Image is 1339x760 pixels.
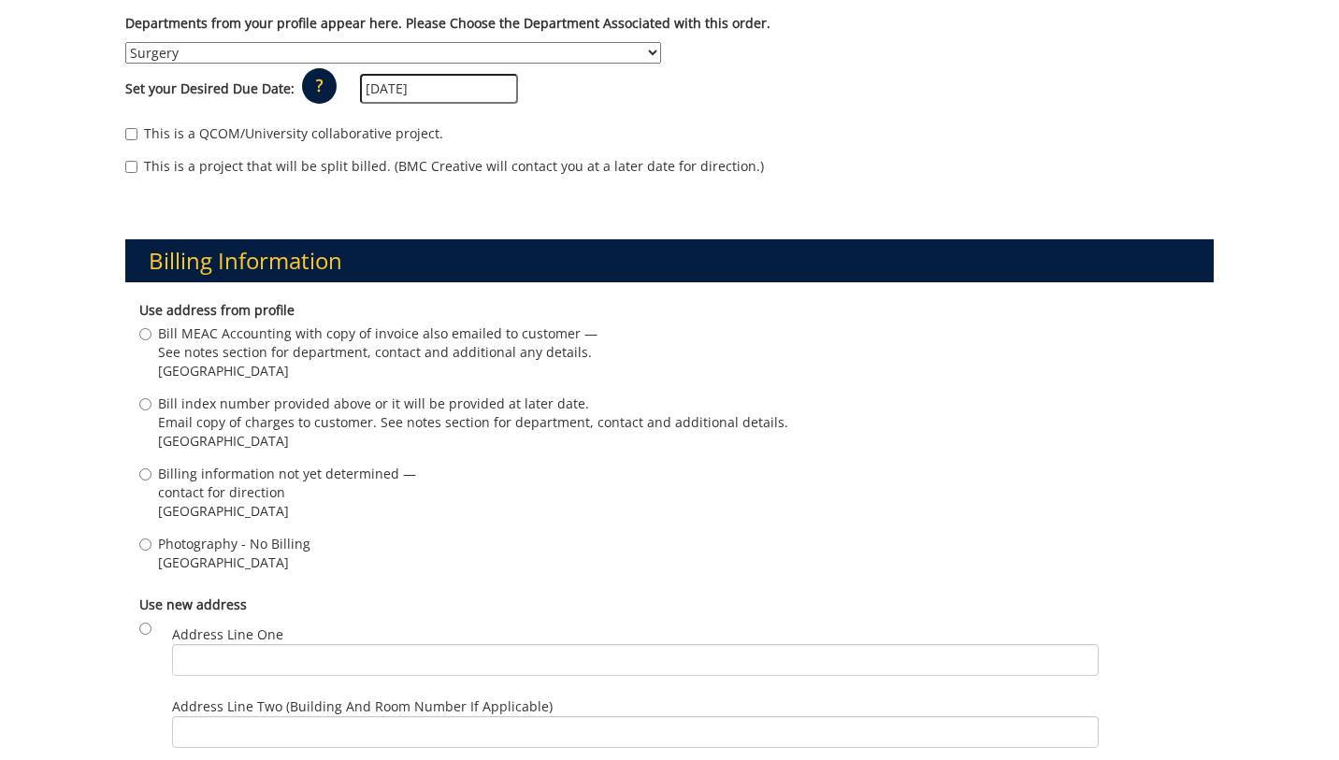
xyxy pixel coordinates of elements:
input: This is a QCOM/University collaborative project. [125,128,137,140]
span: Bill index number provided above or it will be provided at later date. [158,394,788,413]
input: Photography - No Billing [GEOGRAPHIC_DATA] [139,538,151,551]
span: [GEOGRAPHIC_DATA] [158,553,310,572]
h3: Billing Information [125,239,1213,282]
label: Set your Desired Due Date: [125,79,295,98]
label: This is a project that will be split billed. (BMC Creative will contact you at a later date for d... [125,157,764,176]
span: Bill MEAC Accounting with copy of invoice also emailed to customer — [158,324,598,343]
span: [GEOGRAPHIC_DATA] [158,362,598,380]
b: Use address from profile [139,301,295,319]
input: MM/DD/YYYY [360,74,518,104]
b: Use new address [139,595,247,613]
label: Address Line One [172,625,1099,676]
span: contact for direction [158,483,416,502]
input: This is a project that will be split billed. (BMC Creative will contact you at a later date for d... [125,161,137,173]
span: [GEOGRAPHIC_DATA] [158,502,416,521]
input: Bill MEAC Accounting with copy of invoice also emailed to customer — See notes section for depart... [139,328,151,340]
input: Address Line Two (Building and Room Number if applicable) [172,716,1099,748]
span: Billing information not yet determined — [158,465,416,483]
label: Departments from your profile appear here. Please Choose the Department Associated with this order. [125,14,770,33]
span: Email copy of charges to customer. See notes section for department, contact and additional details. [158,413,788,432]
label: Address Line Two (Building and Room Number if applicable) [172,697,1099,748]
span: [GEOGRAPHIC_DATA] [158,432,788,451]
label: This is a QCOM/University collaborative project. [125,124,443,143]
p: ? [302,68,337,104]
span: Photography - No Billing [158,535,310,553]
span: See notes section for department, contact and additional any details. [158,343,598,362]
input: Address Line One [172,644,1099,676]
input: Bill index number provided above or it will be provided at later date. Email copy of charges to c... [139,398,151,410]
input: Billing information not yet determined — contact for direction [GEOGRAPHIC_DATA] [139,468,151,480]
